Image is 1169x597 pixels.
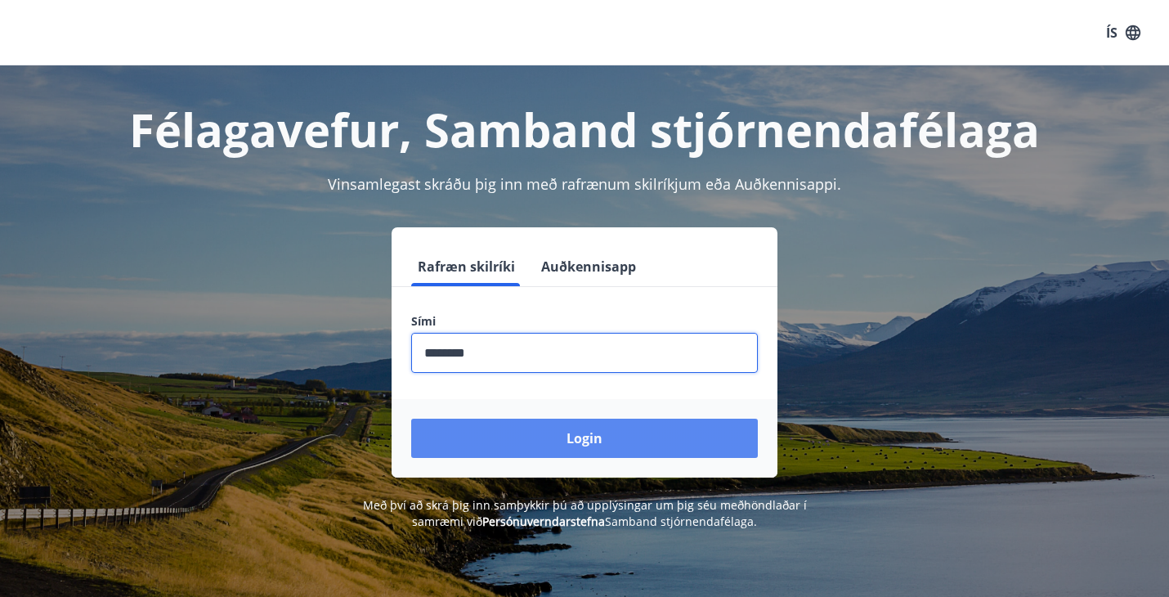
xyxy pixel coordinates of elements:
button: Auðkennisapp [535,247,643,286]
a: Persónuverndarstefna [482,514,605,529]
span: Vinsamlegast skráðu þig inn með rafrænum skilríkjum eða Auðkennisappi. [328,174,841,194]
button: ÍS [1097,18,1149,47]
label: Sími [411,313,758,330]
span: Með því að skrá þig inn samþykkir þú að upplýsingar um þig séu meðhöndlaðar í samræmi við Samband... [363,497,807,529]
button: Login [411,419,758,458]
h1: Félagavefur, Samband stjórnendafélaga [20,98,1149,160]
button: Rafræn skilríki [411,247,522,286]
